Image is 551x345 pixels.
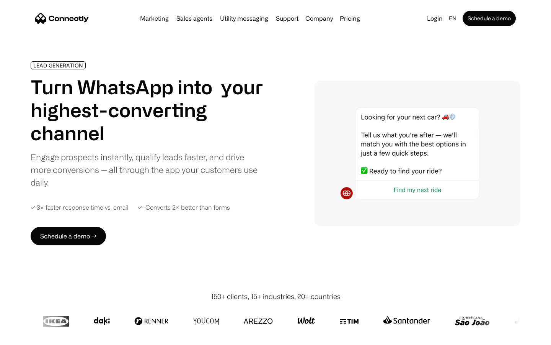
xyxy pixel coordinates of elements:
[217,15,271,21] a: Utility messaging
[137,15,172,21] a: Marketing
[8,331,46,342] aside: Language selected: English
[424,13,446,24] a: Login
[449,13,456,24] div: en
[15,332,46,342] ul: Language list
[211,291,341,302] div: 150+ clients, 15+ industries, 20+ countries
[337,15,363,21] a: Pricing
[31,76,263,145] h1: Turn WhatsApp into your highest-converting channel
[31,204,129,211] div: ✓ 3× faster response time vs. email
[31,227,106,245] a: Schedule a demo →
[31,151,263,189] div: Engage prospects instantly, qualify leads faster, and drive more conversions — all through the ap...
[138,204,230,211] div: ✓ Converts 2× better than forms
[273,15,302,21] a: Support
[463,11,516,26] a: Schedule a demo
[33,62,83,68] div: LEAD GENERATION
[305,13,333,24] div: Company
[173,15,215,21] a: Sales agents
